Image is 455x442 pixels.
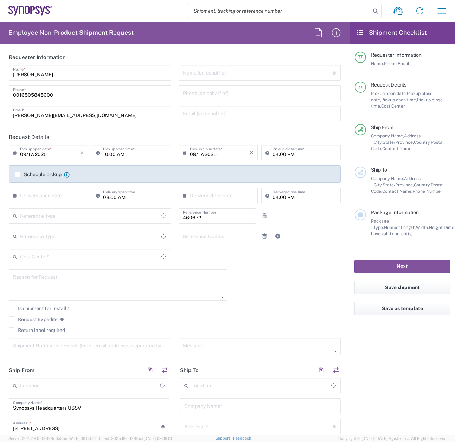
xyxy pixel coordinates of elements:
[9,306,69,311] label: Is shipment for Install?
[15,172,62,177] label: Schedule pickup
[8,436,96,441] span: Server: 2025.19.0-49328d0a35e
[371,61,384,66] span: Name,
[371,133,404,139] span: Company Name,
[371,167,387,173] span: Ship To
[9,367,34,374] h2: Ship From
[143,436,172,441] span: [DATE] 09:39:01
[371,218,389,230] span: Package 1:
[9,316,58,322] label: Request Expedite
[374,140,383,145] span: City,
[9,134,49,141] h2: Request Details
[401,225,416,230] span: Length,
[259,231,269,241] a: Remove Reference
[371,91,407,96] span: Pickup open date,
[371,124,393,130] span: Ship From
[67,436,96,441] span: [DATE] 09:50:51
[416,225,429,230] span: Width,
[383,140,414,145] span: State/Province,
[354,281,450,294] button: Save shipment
[371,82,406,88] span: Request Details
[80,147,84,158] i: ×
[371,210,419,215] span: Package Information
[381,97,417,102] span: Pickup open time,
[354,260,450,273] button: Next
[233,436,251,440] a: Feedback
[9,54,66,61] h2: Requester Information
[398,61,409,66] span: Email
[414,140,431,145] span: Country,
[384,225,401,230] span: Number,
[429,225,444,230] span: Height,
[374,182,383,187] span: City,
[216,436,233,440] a: Support
[412,188,442,194] span: Phone Number
[273,231,283,241] a: Add Reference
[384,61,398,66] span: Phone,
[188,4,371,18] input: Shipment, tracking or reference number
[382,188,412,194] span: Contact Name,
[250,147,254,158] i: ×
[373,225,384,230] span: Type,
[99,436,172,441] span: Client: 2025.19.0-129fbcf
[259,211,269,221] a: Remove Reference
[414,182,431,187] span: Country,
[9,327,65,333] label: Return label required
[180,367,199,374] h2: Ship To
[338,435,447,442] span: Copyright © [DATE]-[DATE] Agistix Inc., All Rights Reserved
[371,176,404,181] span: Company Name,
[356,28,427,37] h2: Shipment Checklist
[381,103,405,109] span: Cost Center
[354,302,450,315] button: Save as template
[382,146,411,151] span: Contact Name
[383,182,414,187] span: State/Province,
[8,28,134,37] h2: Employee Non-Product Shipment Request
[371,52,422,58] span: Requester Information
